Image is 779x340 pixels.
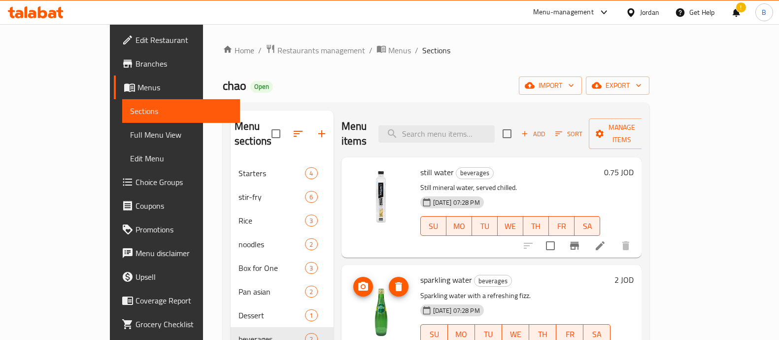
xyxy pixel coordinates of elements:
a: Grocery Checklist [114,312,240,336]
span: Edit Menu [130,152,232,164]
div: items [305,191,317,203]
span: Add [520,128,546,140]
a: Edit menu item [594,240,606,252]
div: Rice3 [231,209,334,232]
p: Sparkling water with a refreshing fizz. [420,290,611,302]
button: SU [420,216,446,236]
span: B [762,7,766,18]
button: Sort [553,126,585,142]
span: [DATE] 07:28 PM [429,306,484,315]
button: upload picture [353,277,373,297]
div: Starters4 [231,161,334,185]
button: SA [575,216,600,236]
span: Restaurants management [277,44,365,56]
div: items [305,262,317,274]
div: Jordan [640,7,659,18]
button: Add section [310,122,334,146]
input: search [378,125,495,143]
span: import [527,79,574,92]
span: 1 [305,311,317,320]
div: items [305,286,317,298]
button: WE [498,216,523,236]
div: Open [250,81,273,93]
span: Upsell [135,271,232,283]
span: MO [450,219,468,233]
a: Restaurants management [266,44,365,57]
span: FR [553,219,571,233]
span: stir-fry [238,191,305,203]
span: Manage items [597,121,647,146]
div: noodles2 [231,232,334,256]
div: items [305,215,317,227]
button: TU [472,216,498,236]
span: 4 [305,169,317,178]
span: Promotions [135,224,232,235]
a: Coverage Report [114,289,240,312]
div: Pan asian2 [231,280,334,303]
span: noodles [238,238,305,250]
a: Full Menu View [122,123,240,147]
div: items [305,309,317,321]
nav: breadcrumb [223,44,649,57]
span: 2 [305,287,317,297]
span: TH [527,219,545,233]
a: Sections [122,99,240,123]
button: Add [517,126,549,142]
span: Pan asian [238,286,305,298]
span: WE [502,219,519,233]
div: Menu-management [533,6,594,18]
h2: Menu items [341,119,367,149]
img: sparkling water [349,273,412,336]
span: Add item [517,126,549,142]
button: export [586,76,649,95]
li: / [415,44,418,56]
a: Menus [114,76,240,99]
button: Branch-specific-item [563,234,586,258]
button: Manage items [589,118,655,149]
span: still water [420,165,454,180]
span: Coverage Report [135,295,232,306]
a: Choice Groups [114,170,240,194]
span: Menus [137,81,232,93]
span: Grocery Checklist [135,318,232,330]
div: Box for One3 [231,256,334,280]
a: Promotions [114,218,240,241]
a: Coupons [114,194,240,218]
span: Rice [238,215,305,227]
li: / [258,44,262,56]
a: Menu disclaimer [114,241,240,265]
h6: 0.75 JOD [604,165,634,179]
span: 2 [305,240,317,249]
span: Box for One [238,262,305,274]
span: SA [578,219,596,233]
span: [DATE] 07:28 PM [429,198,484,207]
div: beverages [474,275,512,287]
div: beverages [456,167,494,179]
button: MO [446,216,472,236]
a: Menus [376,44,411,57]
li: / [369,44,373,56]
button: TH [523,216,549,236]
span: SU [425,219,442,233]
button: FR [549,216,575,236]
h2: Menu sections [235,119,271,149]
div: items [305,167,317,179]
p: Still mineral water, served chilled. [420,182,601,194]
span: Choice Groups [135,176,232,188]
span: Sort items [549,126,589,142]
span: chao [223,75,246,97]
a: Branches [114,52,240,76]
span: Branches [135,58,232,70]
span: Dessert [238,309,305,321]
span: Full Menu View [130,129,232,141]
span: TU [476,219,494,233]
div: stir-fry6 [231,185,334,209]
span: Open [250,82,273,91]
span: Select section [497,123,517,144]
span: Sections [130,105,232,117]
span: sparkling water [420,272,472,287]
